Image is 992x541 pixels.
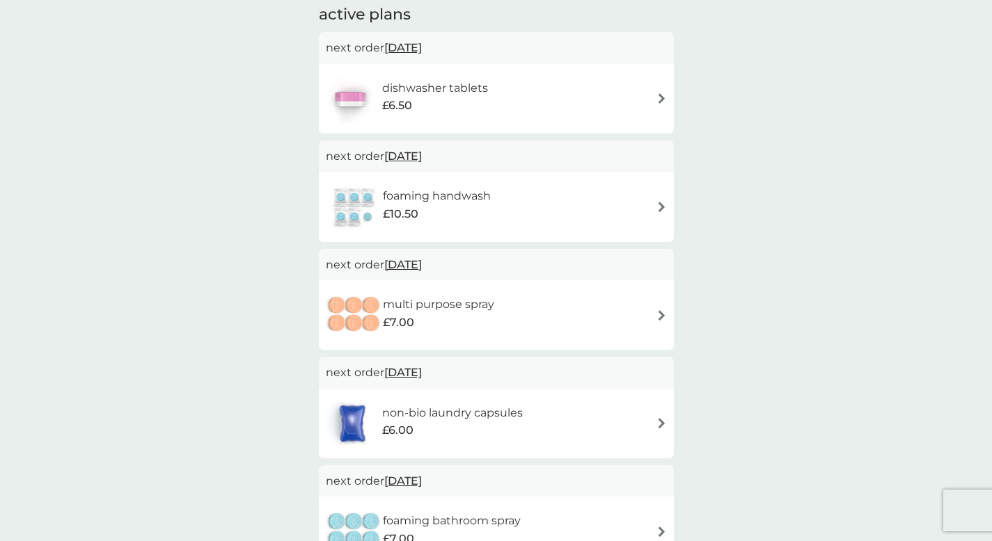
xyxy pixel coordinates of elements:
img: non-bio laundry capsules [326,399,379,448]
h6: foaming handwash [383,187,491,205]
span: £6.00 [382,421,414,439]
span: £10.50 [383,205,418,223]
img: foaming handwash [326,183,383,232]
span: £6.50 [382,97,412,115]
span: [DATE] [384,251,422,278]
h6: non-bio laundry capsules [382,404,523,422]
h6: foaming bathroom spray [383,512,521,530]
p: next order [326,472,667,490]
img: arrow right [656,310,667,321]
img: dishwasher tablets [326,74,375,123]
img: arrow right [656,418,667,428]
img: arrow right [656,202,667,212]
p: next order [326,39,667,57]
span: [DATE] [384,34,422,61]
h6: multi purpose spray [383,296,494,314]
h2: active plans [319,4,674,26]
h6: dishwasher tablets [382,79,488,97]
span: £7.00 [383,314,414,332]
img: arrow right [656,93,667,104]
span: [DATE] [384,143,422,170]
p: next order [326,147,667,165]
span: [DATE] [384,467,422,494]
img: multi purpose spray [326,291,383,339]
p: next order [326,256,667,274]
span: [DATE] [384,359,422,386]
img: arrow right [656,526,667,537]
p: next order [326,364,667,382]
